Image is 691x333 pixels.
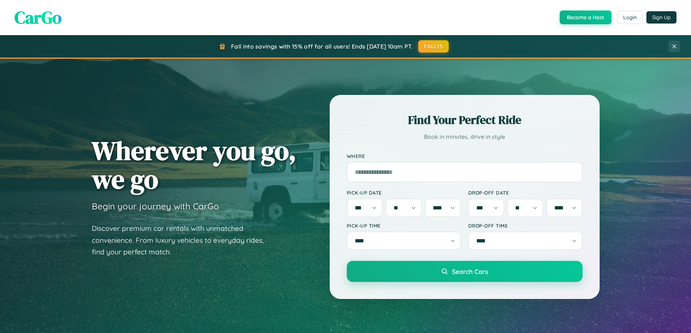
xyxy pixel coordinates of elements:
label: Drop-off Time [468,222,583,229]
h2: Find Your Perfect Ride [347,112,583,128]
label: Pick-up Date [347,190,461,196]
h3: Begin your journey with CarGo [92,201,219,212]
button: Sign Up [646,11,676,24]
span: CarGo [15,5,62,29]
p: Book in minutes, drive in style [347,132,583,142]
h1: Wherever you go, we go [92,136,296,193]
label: Pick-up Time [347,222,461,229]
span: Search Cars [452,267,488,275]
button: Become a Host [560,11,612,24]
label: Where [347,153,583,159]
span: Fall into savings with 15% off for all users! Ends [DATE] 10am PT. [231,43,413,50]
button: Login [617,11,643,24]
label: Drop-off Date [468,190,583,196]
button: FALL15 [418,40,449,53]
button: Search Cars [347,261,583,282]
p: Discover premium car rentals with unmatched convenience. From luxury vehicles to everyday rides, ... [92,222,273,258]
